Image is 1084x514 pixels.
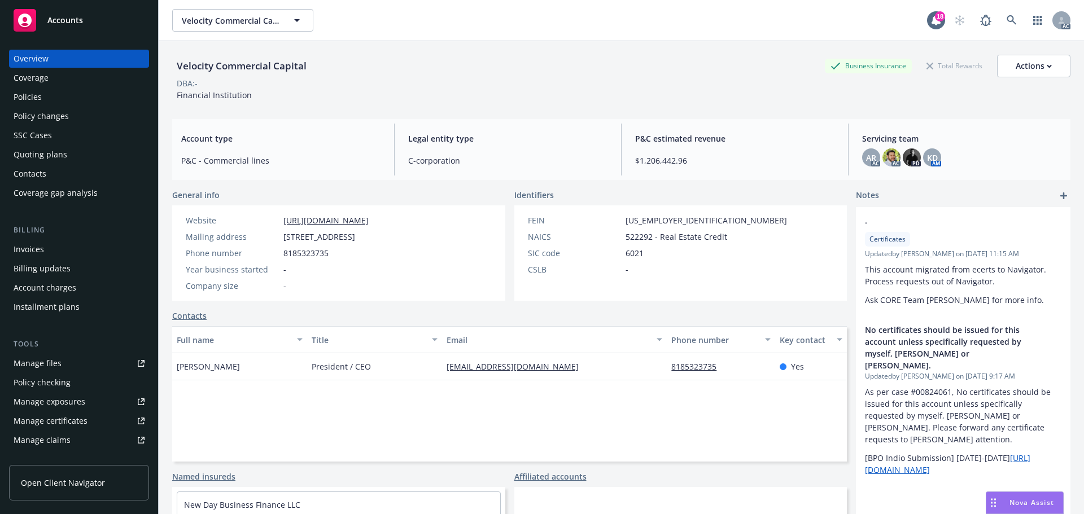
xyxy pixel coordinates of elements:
div: DBA: - [177,77,198,89]
div: Manage BORs [14,450,67,468]
span: Legal entity type [408,133,607,144]
span: KD [927,152,938,164]
div: Manage certificates [14,412,88,430]
span: P&C estimated revenue [635,133,834,144]
a: Coverage gap analysis [9,184,149,202]
a: Invoices [9,240,149,258]
a: add [1057,189,1070,203]
a: Policy checking [9,374,149,392]
button: Email [442,326,667,353]
button: Nova Assist [986,491,1064,514]
a: Search [1000,9,1023,32]
span: P&C - Commercial lines [181,155,381,166]
span: Updated by [PERSON_NAME] on [DATE] 11:15 AM [865,249,1061,259]
button: Key contact [775,326,847,353]
span: $1,206,442.96 [635,155,834,166]
span: 8185323735 [283,247,329,259]
div: Year business started [186,263,279,275]
div: Coverage [14,69,49,87]
div: Billing updates [14,260,71,278]
div: Phone number [671,334,758,346]
a: Contacts [172,310,207,322]
span: Certificates [869,234,906,244]
div: Coverage gap analysis [14,184,98,202]
div: Email [447,334,650,346]
div: Total Rewards [921,59,988,73]
div: Full name [177,334,290,346]
a: Named insureds [172,471,235,482]
span: - [626,263,628,275]
span: [PERSON_NAME] [177,361,240,372]
a: Coverage [9,69,149,87]
p: As per case #00824061, No certificates should be issued for this account unless specifically requ... [865,386,1061,445]
a: Manage claims [9,431,149,449]
div: Policy checking [14,374,71,392]
a: Billing updates [9,260,149,278]
a: Quoting plans [9,146,149,164]
span: [STREET_ADDRESS] [283,231,355,243]
div: Phone number [186,247,279,259]
span: AR [866,152,876,164]
div: Title [312,334,425,346]
span: 6021 [626,247,644,259]
a: Report a Bug [974,9,997,32]
a: Start snowing [948,9,971,32]
span: Notes [856,189,879,203]
div: Website [186,214,279,226]
span: Updated by [PERSON_NAME] on [DATE] 9:17 AM [865,371,1061,381]
div: -CertificatesUpdatedby [PERSON_NAME] on [DATE] 11:15 AMThis account migrated from ecerts to Navig... [856,207,1070,315]
div: Business Insurance [825,59,912,73]
div: Manage files [14,354,62,372]
span: Account type [181,133,381,144]
div: Key contact [780,334,830,346]
a: New Day Business Finance LLC [184,499,300,510]
p: Ask CORE Team [PERSON_NAME] for more info. [865,294,1061,306]
a: Manage exposures [9,393,149,411]
button: Title [307,326,442,353]
div: Velocity Commercial Capital [172,59,311,73]
a: SSC Cases [9,126,149,144]
span: No certificates should be issued for this account unless specifically requested by myself, [PERSO... [865,324,1032,371]
span: General info [172,189,220,201]
div: Contacts [14,165,46,183]
span: - [283,280,286,292]
span: Yes [791,361,804,372]
div: Overview [14,50,49,68]
div: Policies [14,88,42,106]
span: Velocity Commercial Capital [182,15,279,27]
div: Mailing address [186,231,279,243]
div: Actions [1016,55,1052,77]
span: Nova Assist [1009,498,1054,507]
div: Company size [186,280,279,292]
div: CSLB [528,263,621,275]
div: Installment plans [14,298,80,316]
div: FEIN [528,214,621,226]
a: Overview [9,50,149,68]
span: [US_EMPLOYER_IDENTIFICATION_NUMBER] [626,214,787,226]
a: Switch app [1026,9,1049,32]
p: [BPO Indio Submission] [DATE]-[DATE] [865,452,1061,476]
div: NAICS [528,231,621,243]
span: Identifiers [514,189,554,201]
a: 8185323735 [671,361,725,372]
a: [URL][DOMAIN_NAME] [283,215,369,226]
div: Account charges [14,279,76,297]
a: Accounts [9,5,149,36]
a: Contacts [9,165,149,183]
span: C-corporation [408,155,607,166]
a: Affiliated accounts [514,471,587,482]
div: SSC Cases [14,126,52,144]
span: Financial Institution [177,90,252,100]
a: [EMAIL_ADDRESS][DOMAIN_NAME] [447,361,588,372]
div: Quoting plans [14,146,67,164]
span: - [283,263,286,275]
div: Tools [9,339,149,350]
div: SIC code [528,247,621,259]
span: Open Client Navigator [21,477,105,489]
div: Manage exposures [14,393,85,411]
img: photo [882,148,901,166]
button: Full name [172,326,307,353]
a: Manage BORs [9,450,149,468]
button: Velocity Commercial Capital [172,9,313,32]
